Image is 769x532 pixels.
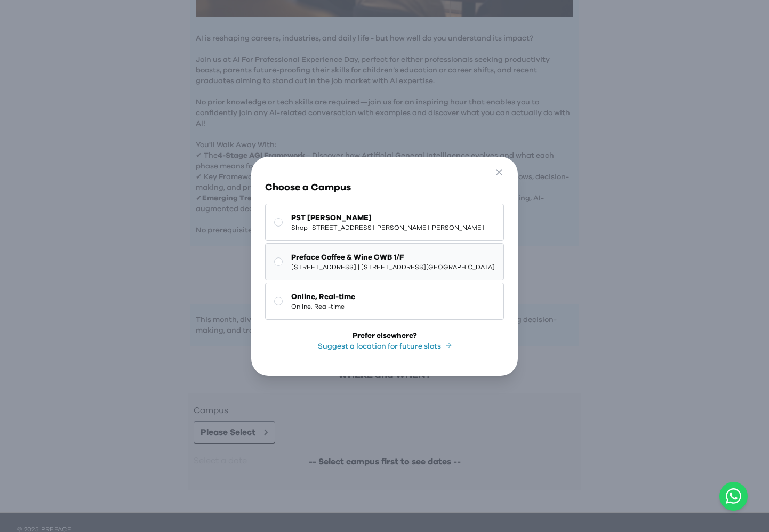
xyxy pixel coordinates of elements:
h3: Choose a Campus [265,180,504,195]
button: Online, Real-timeOnline, Real-time [265,283,504,320]
span: Online, Real-time [291,302,355,311]
span: Shop [STREET_ADDRESS][PERSON_NAME][PERSON_NAME] [291,223,484,232]
span: Online, Real-time [291,292,355,302]
span: Preface Coffee & Wine CWB 1/F [291,252,495,263]
div: Prefer elsewhere? [353,331,417,341]
button: Suggest a location for future slots [318,341,452,352]
button: PST [PERSON_NAME]Shop [STREET_ADDRESS][PERSON_NAME][PERSON_NAME] [265,204,504,241]
span: [STREET_ADDRESS] | [STREET_ADDRESS][GEOGRAPHIC_DATA] [291,263,495,271]
button: Preface Coffee & Wine CWB 1/F[STREET_ADDRESS] | [STREET_ADDRESS][GEOGRAPHIC_DATA] [265,243,504,280]
span: PST [PERSON_NAME] [291,213,484,223]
